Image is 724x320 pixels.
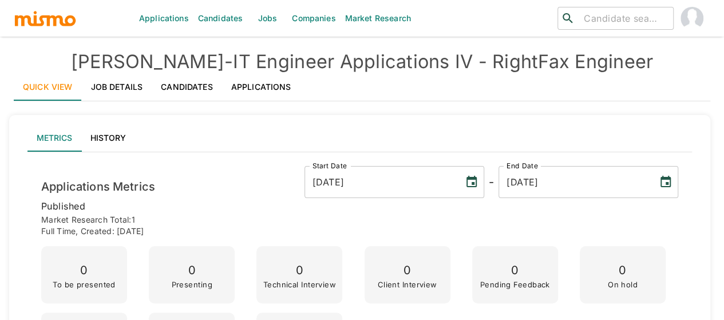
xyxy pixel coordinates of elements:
p: 0 [377,260,437,281]
p: 0 [53,260,116,281]
input: MM/DD/YYYY [304,166,456,198]
p: 0 [480,260,550,281]
button: History [81,124,135,152]
p: 0 [608,260,638,281]
p: Pending Feedback [480,281,550,289]
div: lab API tabs example [27,124,692,152]
button: Choose date, selected date is Oct 1, 2025 [460,171,483,193]
label: Start Date [312,161,347,171]
img: Maia Reyes [681,7,703,30]
p: Full time , Created: [DATE] [41,226,678,237]
p: To be presented [53,281,116,289]
p: 0 [263,260,336,281]
h6: Applications Metrics [41,177,155,196]
input: Candidate search [579,10,668,26]
label: End Date [507,161,537,171]
p: 0 [171,260,212,281]
img: logo [14,10,77,27]
h4: [PERSON_NAME] - IT Engineer Applications IV - RightFax Engineer [14,50,710,73]
button: Metrics [27,124,81,152]
a: Job Details [82,73,152,101]
p: Technical Interview [263,281,336,289]
p: On hold [608,281,638,289]
p: Presenting [171,281,212,289]
a: Candidates [152,73,222,101]
p: published [41,198,678,214]
button: Choose date, selected date is Oct 1, 2025 [654,171,677,193]
a: Quick View [14,73,82,101]
a: Applications [222,73,300,101]
input: MM/DD/YYYY [499,166,650,198]
h6: - [489,173,494,191]
p: Client Interview [377,281,437,289]
p: Market Research Total: 1 [41,214,678,226]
